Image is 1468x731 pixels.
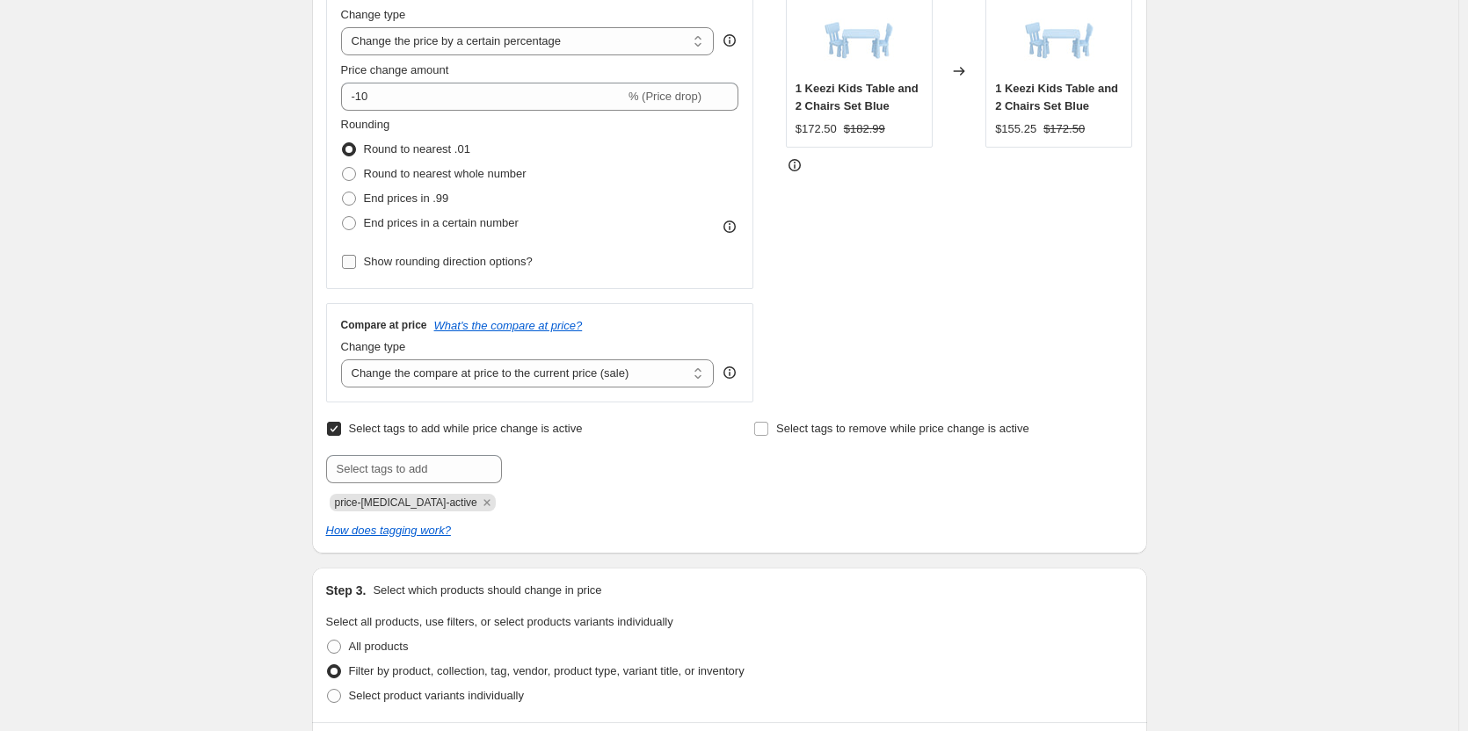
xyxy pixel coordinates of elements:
[349,689,524,702] span: Select product variants individually
[721,32,738,49] div: help
[824,4,894,75] img: KTC-V-SQA-PL-BL-202503041104-00_80x.jpg
[326,615,673,628] span: Select all products, use filters, or select products variants individually
[341,83,625,111] input: -15
[373,582,601,599] p: Select which products should change in price
[364,142,470,156] span: Round to nearest .01
[335,496,477,509] span: price-change-job-active
[776,422,1029,435] span: Select tags to remove while price change is active
[364,167,527,180] span: Round to nearest whole number
[326,455,502,483] input: Select tags to add
[349,640,409,653] span: All products
[364,216,519,229] span: End prices in a certain number
[629,90,701,103] span: % (Price drop)
[995,120,1036,138] div: $155.25
[1043,120,1085,138] strike: $172.50
[326,524,451,537] a: How does tagging work?
[349,422,583,435] span: Select tags to add while price change is active
[844,120,885,138] strike: $182.99
[326,582,367,599] h2: Step 3.
[364,192,449,205] span: End prices in .99
[796,120,837,138] div: $172.50
[349,664,745,677] span: Filter by product, collection, tag, vendor, product type, variant title, or inventory
[341,8,406,21] span: Change type
[479,495,495,510] button: Remove price-change-job-active
[341,118,390,131] span: Rounding
[341,63,449,76] span: Price change amount
[721,364,738,381] div: help
[434,319,583,332] button: What's the compare at price?
[995,82,1118,112] span: 1 Keezi Kids Table and 2 Chairs Set Blue
[1024,4,1094,75] img: KTC-V-SQA-PL-BL-202503041104-00_80x.jpg
[364,255,533,268] span: Show rounding direction options?
[796,82,919,112] span: 1 Keezi Kids Table and 2 Chairs Set Blue
[341,318,427,332] h3: Compare at price
[341,340,406,353] span: Change type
